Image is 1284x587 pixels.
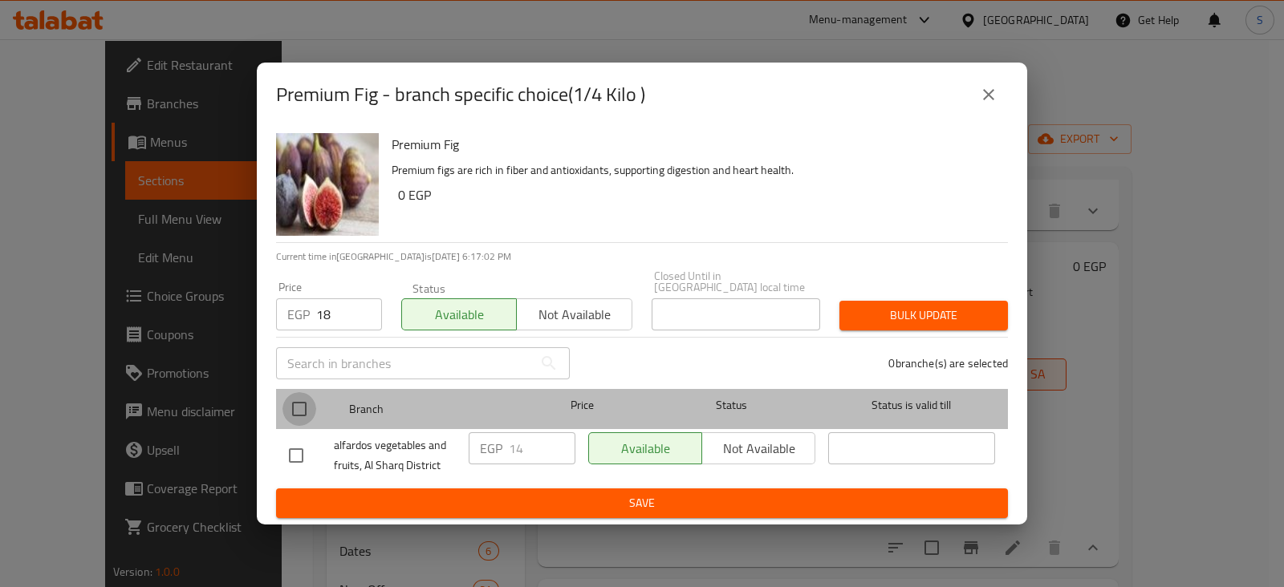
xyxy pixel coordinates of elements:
[276,133,379,236] img: Premium Fig
[276,82,645,107] h2: Premium Fig - branch specific choice(1/4 Kilo )
[648,395,815,415] span: Status
[529,395,636,415] span: Price
[828,395,995,415] span: Status is valid till
[852,306,995,326] span: Bulk update
[401,298,517,330] button: Available
[392,160,995,180] p: Premium figs are rich in fiber and antioxidants, supporting digestion and heart health.
[334,435,456,476] span: alfardos vegetables and fruits, Al Sharq District
[289,493,995,513] span: Save
[398,184,995,206] h6: 0 EGP
[888,355,1008,371] p: 0 branche(s) are selected
[287,305,310,324] p: EGP
[316,298,382,330] input: Please enter price
[839,301,1008,330] button: Bulk update
[276,347,533,379] input: Search in branches
[349,399,516,419] span: Branch
[516,298,632,330] button: Not available
[480,439,502,458] p: EGP
[523,303,625,326] span: Not available
[969,75,1008,114] button: close
[509,432,575,464] input: Please enter price
[408,303,510,326] span: Available
[276,488,1008,518] button: Save
[276,249,1008,264] p: Current time in [GEOGRAPHIC_DATA] is [DATE] 6:17:02 PM
[392,133,995,156] h6: Premium Fig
